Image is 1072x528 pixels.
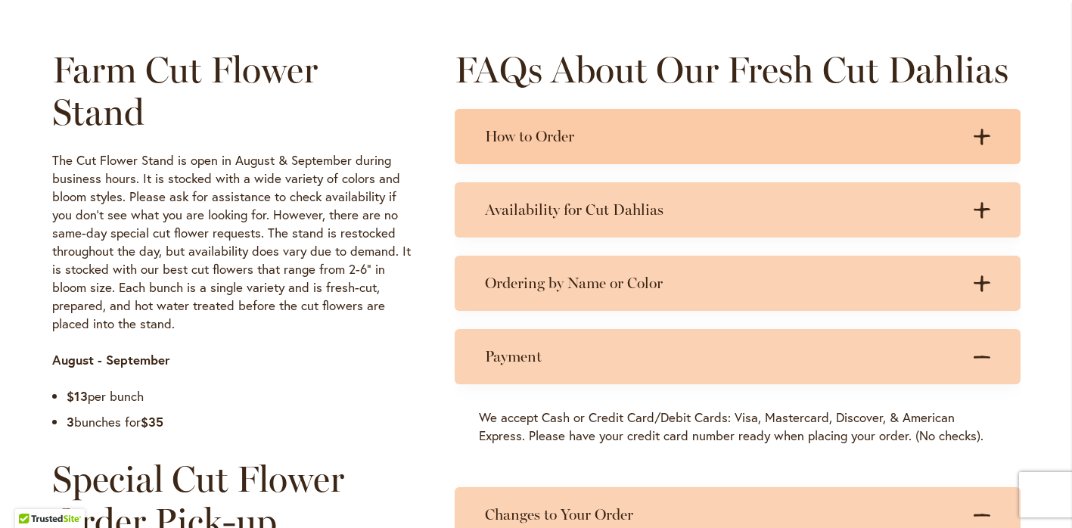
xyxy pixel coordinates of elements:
h3: Payment [485,347,960,366]
strong: $13 [67,387,88,405]
strong: August - September [52,351,170,368]
h2: FAQs About Our Fresh Cut Dahlias [455,48,1021,91]
summary: Ordering by Name or Color [455,256,1021,311]
p: The Cut Flower Stand is open in August & September during business hours. It is stocked with a wi... [52,151,411,333]
summary: Availability for Cut Dahlias [455,182,1021,238]
h3: Availability for Cut Dahlias [485,200,960,219]
p: We accept Cash or Credit Card/Debit Cards: Visa, Mastercard, Discover, & American Express. Please... [479,408,996,445]
strong: 3 [67,413,74,430]
li: bunches for [67,413,411,431]
summary: How to Order [455,109,1021,164]
h3: How to Order [485,127,960,146]
strong: $35 [141,413,163,430]
summary: Payment [455,329,1021,384]
li: per bunch [67,387,411,405]
h3: Ordering by Name or Color [485,274,960,293]
h2: Farm Cut Flower Stand [52,48,411,133]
